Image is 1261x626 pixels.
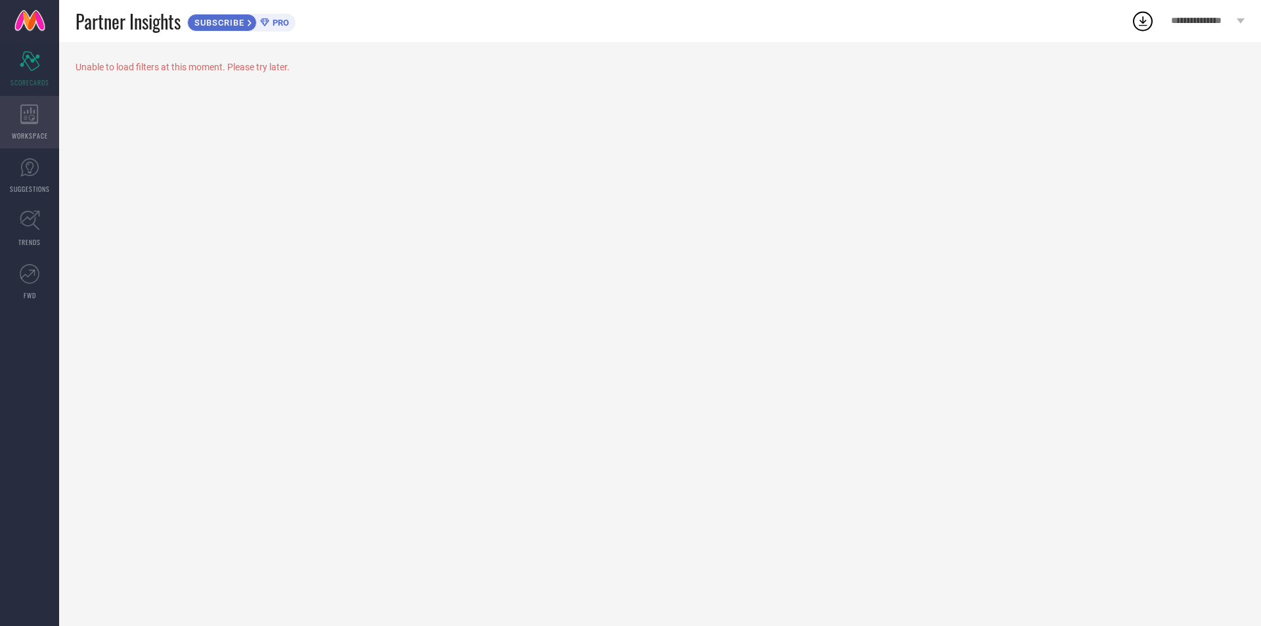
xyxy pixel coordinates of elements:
div: Open download list [1131,9,1155,33]
span: SUBSCRIBE [188,18,248,28]
span: Partner Insights [76,8,181,35]
span: TRENDS [18,237,41,247]
span: SCORECARDS [11,78,49,87]
span: SUGGESTIONS [10,184,50,194]
span: WORKSPACE [12,131,48,141]
span: PRO [269,18,289,28]
a: SUBSCRIBEPRO [187,11,296,32]
span: FWD [24,290,36,300]
div: Unable to load filters at this moment. Please try later. [76,62,1245,72]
